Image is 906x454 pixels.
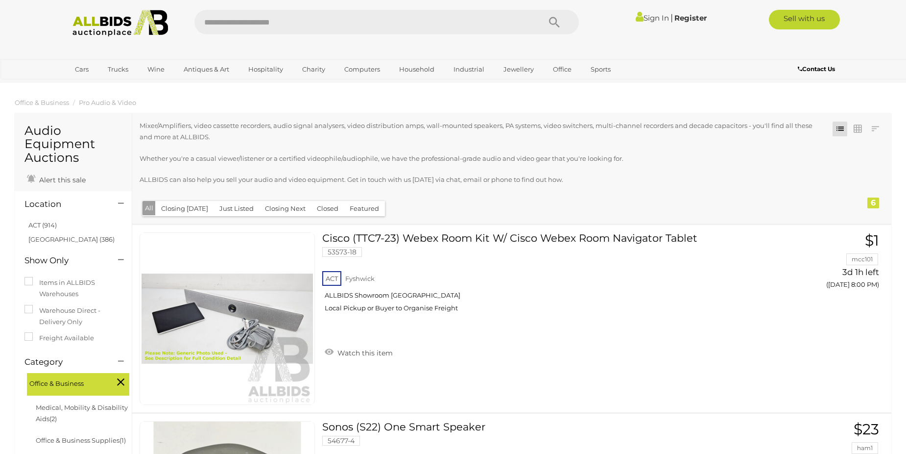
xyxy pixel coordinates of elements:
a: Hospitality [242,61,289,77]
span: $1 [865,231,879,250]
a: Sign In [636,13,669,23]
a: Register [674,13,707,23]
a: Industrial [447,61,491,77]
a: ACT (914) [28,221,57,229]
span: (2) [49,415,57,423]
button: Featured [344,201,385,216]
span: Watch this item [335,349,393,357]
a: Antiques & Art [177,61,236,77]
a: Computers [338,61,386,77]
p: Mixer/Amplifiers, video cassette recorders, audio signal analysers, video distribution amps, wall... [140,120,814,143]
img: Allbids.com.au [67,10,173,37]
span: Office & Business [29,376,103,389]
a: Cisco (TTC7-23) Webex Room Kit W/ Cisco Webex Room Navigator Tablet 53573-18 ACT Fyshwick ALLBIDS... [330,232,758,320]
button: All [143,201,156,215]
a: Trucks [101,61,135,77]
a: Alert this sale [24,172,88,186]
span: Alert this sale [37,176,86,184]
a: Watch this item [322,345,395,359]
b: Contact Us [798,65,835,73]
a: Sports [584,61,617,77]
button: Just Listed [214,201,260,216]
h4: Show Only [24,256,103,265]
button: Closing Next [259,201,311,216]
a: Office [547,61,578,77]
a: Wine [141,61,171,77]
button: Search [530,10,579,34]
label: Warehouse Direct - Delivery Only [24,305,122,328]
a: Office & Business Supplies(1) [36,436,126,444]
span: (1) [119,436,126,444]
h4: Category [24,357,103,367]
h4: Location [24,200,103,209]
h1: Audio Equipment Auctions [24,124,122,165]
button: Closed [311,201,344,216]
a: Jewellery [497,61,540,77]
a: Cars [69,61,95,77]
a: Household [393,61,441,77]
p: ALLBIDS can also help you sell your audio and video equipment. Get in touch with us [DATE] via ch... [140,174,814,185]
a: Charity [296,61,332,77]
a: Office & Business [15,99,69,106]
span: | [670,12,673,23]
label: Freight Available [24,332,94,344]
span: $23 [854,420,879,438]
label: Items in ALLBIDS Warehouses [24,277,122,300]
img: 53573-18e.jpg [142,233,313,404]
a: [GEOGRAPHIC_DATA] [69,77,151,94]
p: Whether you're a casual viewer/listener or a certified videophile/audiophile, we have the profess... [140,153,814,164]
a: Medical, Mobility & Disability Aids(2) [36,404,128,423]
div: 6 [867,198,879,208]
a: Pro Audio & Video [79,99,136,106]
a: $1 mcc101 3d 1h left ([DATE] 8:00 PM) [772,232,882,294]
button: Closing [DATE] [155,201,214,216]
a: Contact Us [798,64,837,75]
a: [GEOGRAPHIC_DATA] (386) [28,235,115,243]
a: Sell with us [769,10,840,29]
